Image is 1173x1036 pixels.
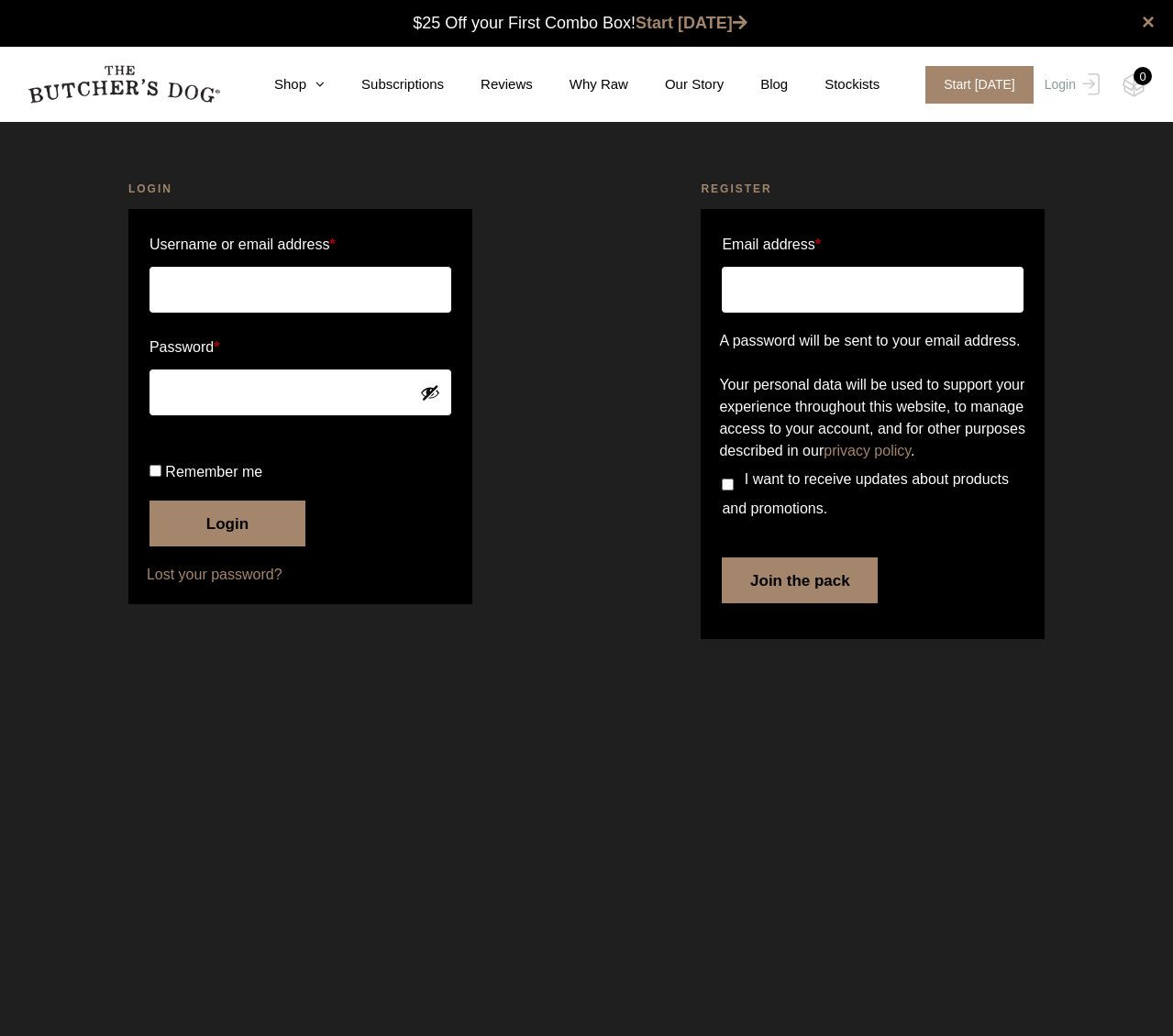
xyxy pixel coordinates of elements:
[325,74,444,95] a: Subscriptions
[788,74,880,95] a: Stockists
[149,501,305,546] button: Login
[444,74,533,95] a: Reviews
[533,74,628,95] a: Why Raw
[149,465,161,477] input: Remember me
[149,230,451,259] label: Username or email address
[1040,66,1100,104] a: Login
[238,74,325,95] a: Shop
[420,382,440,402] button: Show password
[128,180,472,198] h2: Login
[636,14,747,32] a: Start [DATE]
[925,66,1034,104] span: Start [DATE]
[1134,67,1152,85] div: 0
[147,564,454,586] a: Lost your password?
[1123,73,1145,97] img: TBD_Cart-Empty.png
[907,66,1040,104] a: Start [DATE]
[722,471,1009,516] span: I want to receive updates about products and promotions.
[149,333,451,362] label: Password
[719,330,1026,352] p: A password will be sent to your email address.
[824,443,911,458] a: privacy policy
[165,464,262,479] span: Remember me
[628,74,724,95] a: Our Story
[1142,11,1155,33] a: close
[701,180,1045,198] h2: Register
[724,74,788,95] a: Blog
[722,230,821,259] label: Email address
[722,479,734,490] input: I want to receive updates about products and promotions.
[722,557,878,603] button: Join the pack
[719,374,1026,462] p: Your personal data will be used to support your experience throughout this website, to manage acc...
